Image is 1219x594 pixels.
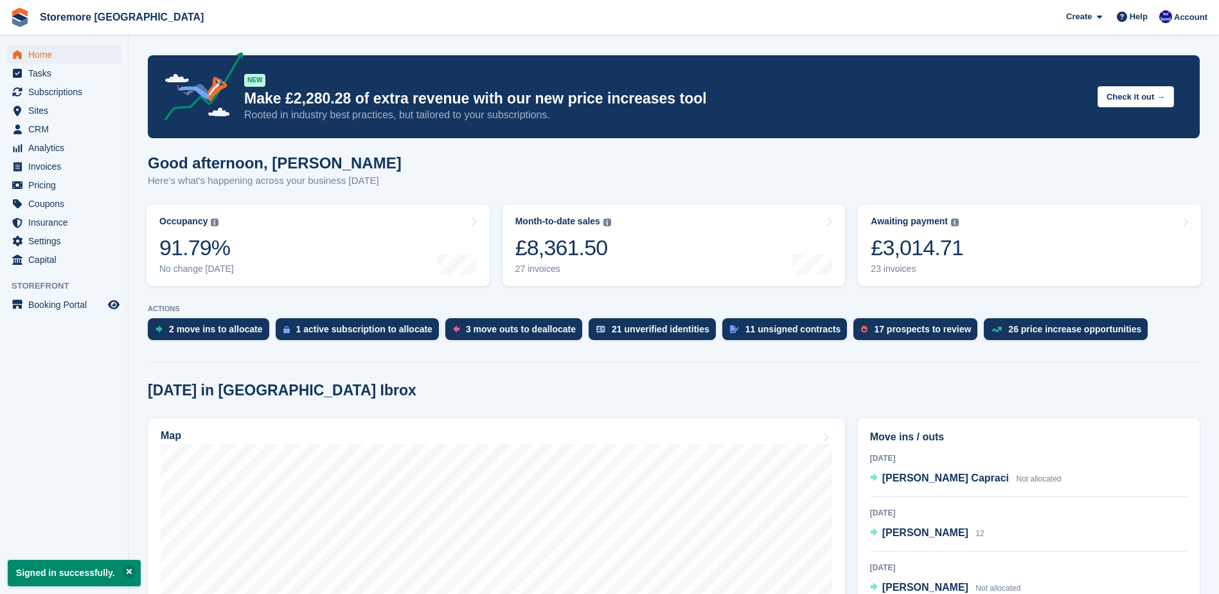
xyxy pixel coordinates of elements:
[148,174,402,188] p: Here's what's happening across your business [DATE]
[853,318,984,346] a: 17 prospects to review
[589,318,722,346] a: 21 unverified identities
[603,219,611,226] img: icon-info-grey-7440780725fd019a000dd9b08b2336e03edf1995a4989e88bcd33f0948082b44.svg
[159,264,234,274] div: No change [DATE]
[244,74,265,87] div: NEW
[148,318,276,346] a: 2 move ins to allocate
[35,6,209,28] a: Storemore [GEOGRAPHIC_DATA]
[503,204,846,286] a: Month-to-date sales £8,361.50 27 invoices
[28,102,105,120] span: Sites
[28,195,105,213] span: Coupons
[1174,11,1207,24] span: Account
[861,325,868,333] img: prospect-51fa495bee0391a8d652442698ab0144808aea92771e9ea1ae160a38d050c398.svg
[106,297,121,312] a: Preview store
[28,213,105,231] span: Insurance
[148,382,416,399] h2: [DATE] in [GEOGRAPHIC_DATA] Ibrox
[984,318,1154,346] a: 26 price increase opportunities
[147,204,490,286] a: Occupancy 91.79% No change [DATE]
[6,251,121,269] a: menu
[6,102,121,120] a: menu
[6,296,121,314] a: menu
[6,176,121,194] a: menu
[515,264,611,274] div: 27 invoices
[28,296,105,314] span: Booking Portal
[882,582,968,593] span: [PERSON_NAME]
[870,429,1188,445] h2: Move ins / outs
[28,46,105,64] span: Home
[28,251,105,269] span: Capital
[276,318,445,346] a: 1 active subscription to allocate
[244,108,1087,122] p: Rooted in industry best practices, but tailored to your subscriptions.
[6,195,121,213] a: menu
[28,139,105,157] span: Analytics
[1159,10,1172,23] img: Angela
[870,507,1188,519] div: [DATE]
[8,560,141,586] p: Signed in successfully.
[244,89,1087,108] p: Make £2,280.28 of extra revenue with our new price increases tool
[296,324,432,334] div: 1 active subscription to allocate
[975,584,1020,593] span: Not allocated
[159,216,208,227] div: Occupancy
[730,325,739,333] img: contract_signature_icon-13c848040528278c33f63329250d36e43548de30e8caae1d1a13099fd9432cc5.svg
[870,562,1188,573] div: [DATE]
[156,325,163,333] img: move_ins_to_allocate_icon-fdf77a2bb77ea45bf5b3d319d69a93e2d87916cf1d5bf7949dd705db3b84f3ca.svg
[871,235,963,261] div: £3,014.71
[6,46,121,64] a: menu
[159,235,234,261] div: 91.79%
[28,232,105,250] span: Settings
[745,324,841,334] div: 11 unsigned contracts
[870,525,984,542] a: [PERSON_NAME] 12
[28,157,105,175] span: Invoices
[169,324,263,334] div: 2 move ins to allocate
[453,325,459,333] img: move_outs_to_deallocate_icon-f764333ba52eb49d3ac5e1228854f67142a1ed5810a6f6cc68b1a99e826820c5.svg
[515,216,600,227] div: Month-to-date sales
[6,83,121,101] a: menu
[871,216,948,227] div: Awaiting payment
[211,219,218,226] img: icon-info-grey-7440780725fd019a000dd9b08b2336e03edf1995a4989e88bcd33f0948082b44.svg
[1016,474,1061,483] span: Not allocated
[975,529,984,538] span: 12
[6,120,121,138] a: menu
[154,52,244,125] img: price-adjustments-announcement-icon-8257ccfd72463d97f412b2fc003d46551f7dbcb40ab6d574587a9cd5c0d94...
[870,471,1062,487] a: [PERSON_NAME] Capraci Not allocated
[871,264,963,274] div: 23 invoices
[466,324,576,334] div: 3 move outs to deallocate
[12,280,128,292] span: Storefront
[161,430,181,442] h2: Map
[1098,86,1174,107] button: Check it out →
[6,213,121,231] a: menu
[445,318,589,346] a: 3 move outs to deallocate
[992,327,1002,332] img: price_increase_opportunities-93ffe204e8149a01c8c9dc8f82e8f89637d9d84a8eef4429ea346261dce0b2c0.svg
[1066,10,1092,23] span: Create
[882,527,968,538] span: [PERSON_NAME]
[1130,10,1148,23] span: Help
[148,305,1200,313] p: ACTIONS
[951,219,959,226] img: icon-info-grey-7440780725fd019a000dd9b08b2336e03edf1995a4989e88bcd33f0948082b44.svg
[28,120,105,138] span: CRM
[882,473,1009,483] span: [PERSON_NAME] Capraci
[28,64,105,82] span: Tasks
[870,453,1188,464] div: [DATE]
[6,139,121,157] a: menu
[148,154,402,172] h1: Good afternoon, [PERSON_NAME]
[6,232,121,250] a: menu
[6,157,121,175] a: menu
[283,325,290,334] img: active_subscription_to_allocate_icon-d502201f5373d7db506a760aba3b589e785aa758c864c3986d89f69b8ff3...
[6,64,121,82] a: menu
[28,83,105,101] span: Subscriptions
[1008,324,1141,334] div: 26 price increase opportunities
[596,325,605,333] img: verify_identity-adf6edd0f0f0b5bbfe63781bf79b02c33cf7c696d77639b501bdc392416b5a36.svg
[874,324,971,334] div: 17 prospects to review
[722,318,854,346] a: 11 unsigned contracts
[858,204,1201,286] a: Awaiting payment £3,014.71 23 invoices
[28,176,105,194] span: Pricing
[10,8,30,27] img: stora-icon-8386f47178a22dfd0bd8f6a31ec36ba5ce8667c1dd55bd0f319d3a0aa187defe.svg
[515,235,611,261] div: £8,361.50
[612,324,709,334] div: 21 unverified identities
